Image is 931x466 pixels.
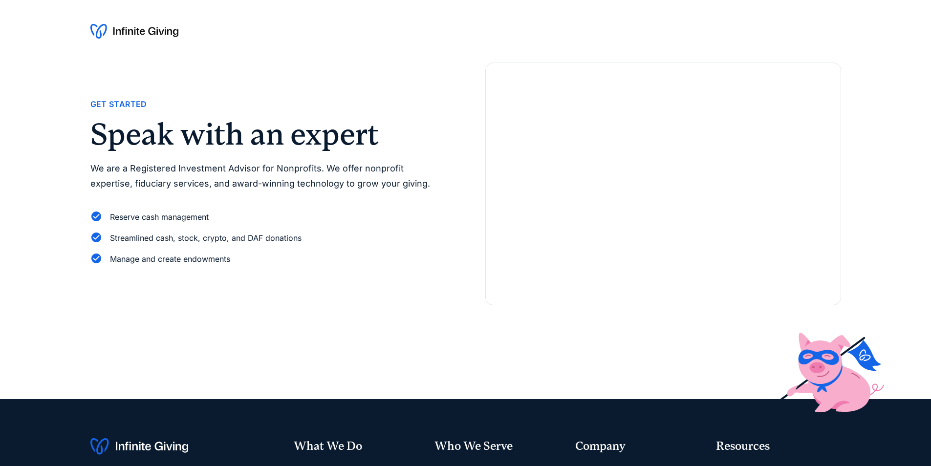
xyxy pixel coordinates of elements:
[716,438,841,455] div: Resources
[90,161,446,191] p: We are a Registered Investment Advisor for Nonprofits. We offer nonprofit expertise, fiduciary se...
[575,438,700,455] div: Company
[110,253,230,266] div: Manage and create endowments
[294,438,419,455] div: What We Do
[434,438,560,455] div: Who We Serve
[110,232,302,245] div: Streamlined cash, stock, crypto, and DAF donations
[110,211,209,224] div: Reserve cash management
[90,98,147,111] div: Get Started
[90,119,446,149] h2: Speak with an expert
[501,94,825,289] iframe: Form 0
